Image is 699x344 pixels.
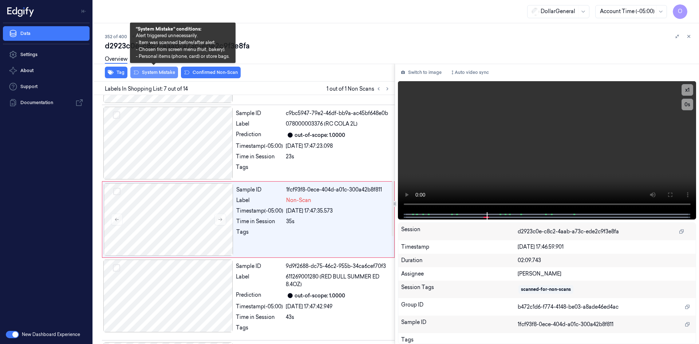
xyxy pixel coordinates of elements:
[3,79,90,94] a: Support
[447,67,492,78] button: Auto video sync
[236,186,283,194] div: Sample ID
[236,142,283,150] div: Timestamp (-05:00)
[236,262,283,270] div: Sample ID
[236,207,283,215] div: Timestamp (-05:00)
[286,142,390,150] div: [DATE] 17:47:23.098
[518,243,693,251] div: [DATE] 17:46:59.901
[3,47,90,62] a: Settings
[401,243,518,251] div: Timestamp
[401,226,518,237] div: Session
[286,273,390,288] span: 611269001280 (RED BULL SUMMER ED 8.4OZ)
[236,324,283,336] div: Tags
[236,110,283,117] div: Sample ID
[236,313,283,321] div: Time in Session
[286,197,311,204] span: Non-Scan
[78,5,90,17] button: Toggle Navigation
[236,153,283,161] div: Time in Session
[286,207,390,215] div: [DATE] 17:47:35.573
[673,4,687,19] button: O
[236,273,283,288] div: Label
[105,85,188,93] span: Labels In Shopping List: 7 out of 14
[401,257,518,264] div: Duration
[286,120,358,128] span: 078000003376 (RC COLA 2L)
[401,284,518,295] div: Session Tags
[113,264,120,272] button: Select row
[236,228,283,240] div: Tags
[105,41,693,51] div: d2923c0e-c8c2-4aab-a73c-ede2c9f3e8fa
[286,153,390,161] div: 23s
[518,303,619,311] span: b472c1d6-f774-4148-be03-a8ade46ed4ac
[518,257,693,264] div: 02:09.743
[3,26,90,41] a: Data
[682,99,693,110] button: 0s
[518,270,693,278] div: [PERSON_NAME]
[3,63,90,78] button: About
[236,303,283,311] div: Timestamp (-05:00)
[295,131,345,139] div: out-of-scope: 1.0000
[401,270,518,278] div: Assignee
[105,67,127,78] button: Tag
[286,262,390,270] div: 9d9f2688-dc75-46c2-955b-34ca6cef70f3
[286,186,390,194] div: 1fcf93f8-0ece-404d-a01c-300a42b8f811
[236,120,283,128] div: Label
[401,319,518,330] div: Sample ID
[518,228,619,236] span: d2923c0e-c8c2-4aab-a73c-ede2c9f3e8fa
[401,301,518,313] div: Group ID
[286,303,390,311] div: [DATE] 17:47:42.949
[682,84,693,96] button: x1
[236,197,283,204] div: Label
[286,110,390,117] div: c9bc5947-79e2-46df-bb9a-ac45bf648e0b
[518,321,613,328] span: 1fcf93f8-0ece-404d-a01c-300a42b8f811
[181,67,241,78] button: Confirmed Non-Scan
[236,163,283,175] div: Tags
[236,291,283,300] div: Prediction
[286,313,390,321] div: 43s
[295,292,345,300] div: out-of-scope: 1.0000
[130,67,178,78] button: System Mistake
[398,67,445,78] button: Switch to image
[113,188,121,195] button: Select row
[236,218,283,225] div: Time in Session
[327,84,392,93] span: 1 out of 1 Non Scans
[105,55,127,64] a: Overview
[286,218,390,225] div: 35s
[521,286,571,293] div: scanned-for-non-scans
[105,33,127,40] span: 352 of 400
[236,131,283,139] div: Prediction
[113,111,120,119] button: Select row
[3,95,90,110] a: Documentation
